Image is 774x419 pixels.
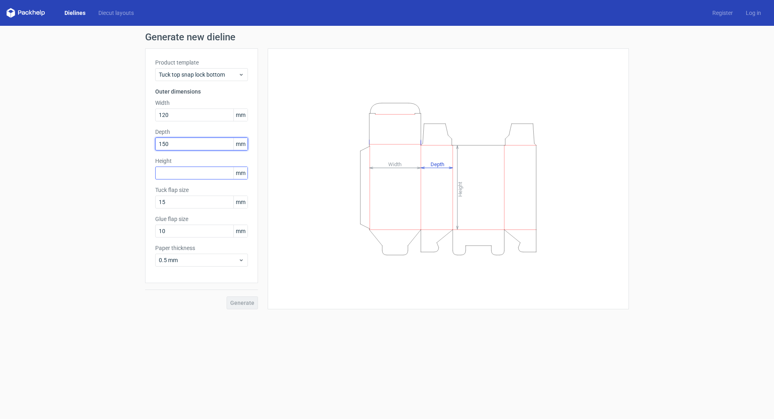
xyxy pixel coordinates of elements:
label: Glue flap size [155,215,248,223]
label: Width [155,99,248,107]
label: Paper thickness [155,244,248,252]
a: Diecut layouts [92,9,140,17]
span: 0.5 mm [159,256,238,264]
a: Log in [739,9,768,17]
label: Tuck flap size [155,186,248,194]
label: Product template [155,58,248,67]
tspan: Width [388,161,402,167]
label: Height [155,157,248,165]
label: Depth [155,128,248,136]
span: Tuck top snap lock bottom [159,71,238,79]
span: mm [233,138,248,150]
h1: Generate new dieline [145,32,629,42]
span: mm [233,225,248,237]
a: Dielines [58,9,92,17]
span: mm [233,167,248,179]
h3: Outer dimensions [155,88,248,96]
tspan: Height [457,181,463,196]
span: mm [233,196,248,208]
span: mm [233,109,248,121]
a: Register [706,9,739,17]
tspan: Depth [431,161,444,167]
